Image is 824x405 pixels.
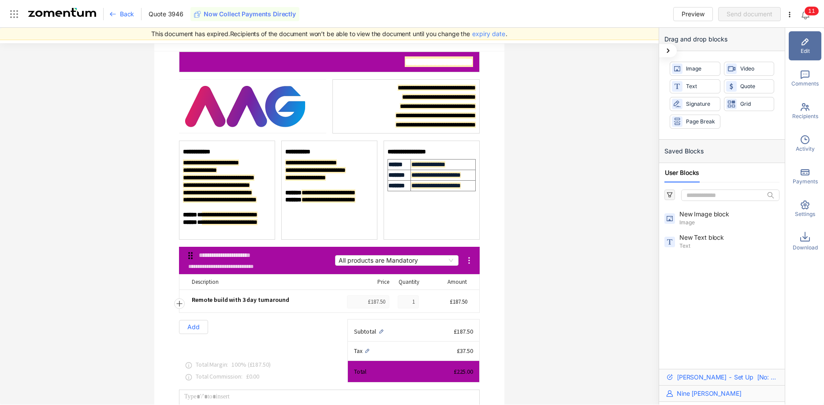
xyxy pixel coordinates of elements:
span: Add [187,322,200,332]
span: All products are Mandatory [339,256,455,265]
div: Signature [670,97,720,111]
span: £187.50 [454,327,473,336]
div: Comments [789,64,821,93]
div: Video [724,62,775,76]
span: This document has expired. Recipients of the document won’t be able to view the document until yo... [151,27,507,41]
button: Send document [718,7,781,21]
div: New Text blockText [659,231,785,252]
span: Now Collect Payments Directly [204,10,296,19]
span: Total [354,367,366,376]
span: expiry date [472,29,505,39]
span: Quote [740,82,770,91]
span: Comments [791,80,819,88]
div: Image [670,62,720,76]
div: Description [192,278,330,286]
span: New Image block [679,210,746,219]
span: £225.00 [454,367,473,376]
span: Back [120,10,134,19]
span: Quote 3946 [149,10,183,19]
span: Download [793,244,818,252]
span: Grid [740,100,770,108]
div: Page Break [670,115,720,129]
button: filter [664,189,675,200]
span: Recipients [792,112,818,120]
div: Price [336,278,389,286]
div: Grid [724,97,775,111]
span: 100 % ( £187.50 ) [231,360,270,368]
div: Text [670,79,720,93]
div: Download [789,227,821,256]
span: Preview [682,9,705,19]
div: New Image blockImage [659,208,785,228]
div: Payments [789,162,821,191]
span: [PERSON_NAME] - Set Up [No: 3698] [677,373,778,382]
span: Settings [795,210,815,218]
span: Page Break [686,118,716,126]
div: Activity [789,129,821,158]
span: Subtotal [354,327,376,336]
span: Video [740,65,770,73]
button: Add [179,320,208,334]
span: Text [679,242,778,250]
span: Remote build with 3 day turnaround [192,295,289,304]
div: Recipients [789,97,821,126]
div: £187.50 [347,295,389,308]
span: Edit [801,47,810,55]
button: Now Collect Payments Directly [190,7,299,21]
span: Signature [686,100,716,108]
span: Nine [PERSON_NAME] [677,389,741,398]
span: Total Commission: [196,372,242,380]
span: Text [686,82,716,91]
div: Edit [789,31,821,60]
span: £37.50 [457,346,473,355]
span: Image [679,219,778,227]
span: Total Margin : [196,360,228,368]
span: 1 [812,7,815,14]
sup: 11 [805,7,819,15]
span: 1 [808,7,812,14]
div: Amount [425,278,467,286]
div: Saved Blocks [659,140,785,163]
div: Notifications [800,4,818,24]
span: filter [667,192,673,198]
span: Tax [354,346,362,355]
div: Drag and drop blocks [659,28,785,51]
div: £187.50 [422,297,467,306]
span: New Text block [679,233,746,242]
span: £0.00 [246,372,259,380]
div: 1 [398,295,419,308]
span: Activity [796,145,815,153]
span: Payments [793,178,818,186]
button: expiry date [472,27,506,41]
span: Image [686,65,716,73]
span: User Blocks [665,168,699,177]
button: Preview [673,7,713,21]
div: Quote [724,79,775,93]
img: Zomentum Logo [28,8,96,17]
div: Settings [789,194,821,223]
div: Quantity [395,278,419,286]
